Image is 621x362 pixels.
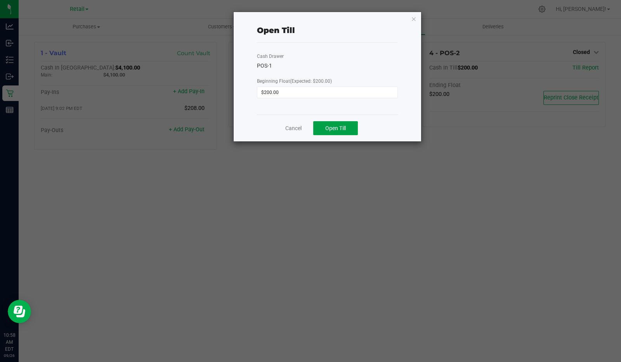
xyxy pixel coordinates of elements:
div: Open Till [257,24,295,36]
span: Beginning Float [257,78,332,84]
a: Cancel [285,124,302,132]
span: (Expected: $200.00) [290,78,332,84]
span: Open Till [325,125,346,131]
iframe: Resource center [8,300,31,323]
label: Cash Drawer [257,53,284,60]
div: POS-1 [257,62,398,70]
button: Open Till [313,121,358,135]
